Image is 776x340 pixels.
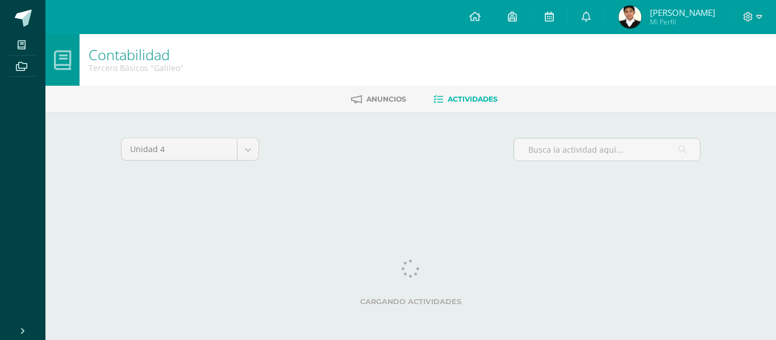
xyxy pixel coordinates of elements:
input: Busca la actividad aquí... [514,138,700,161]
span: [PERSON_NAME] [650,7,715,18]
a: Contabilidad [89,45,170,64]
a: Actividades [433,90,498,108]
label: Cargando actividades [121,297,700,306]
span: Actividades [448,95,498,103]
span: Mi Perfil [650,17,715,27]
span: Anuncios [366,95,406,103]
a: Anuncios [351,90,406,108]
span: Unidad 4 [130,138,228,160]
a: Unidad 4 [122,138,258,160]
img: e90c2cd1af546e64ff64d7bafb71748d.png [619,6,641,28]
div: Tercero Básicos 'Galileo' [89,62,183,73]
h1: Contabilidad [89,47,183,62]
